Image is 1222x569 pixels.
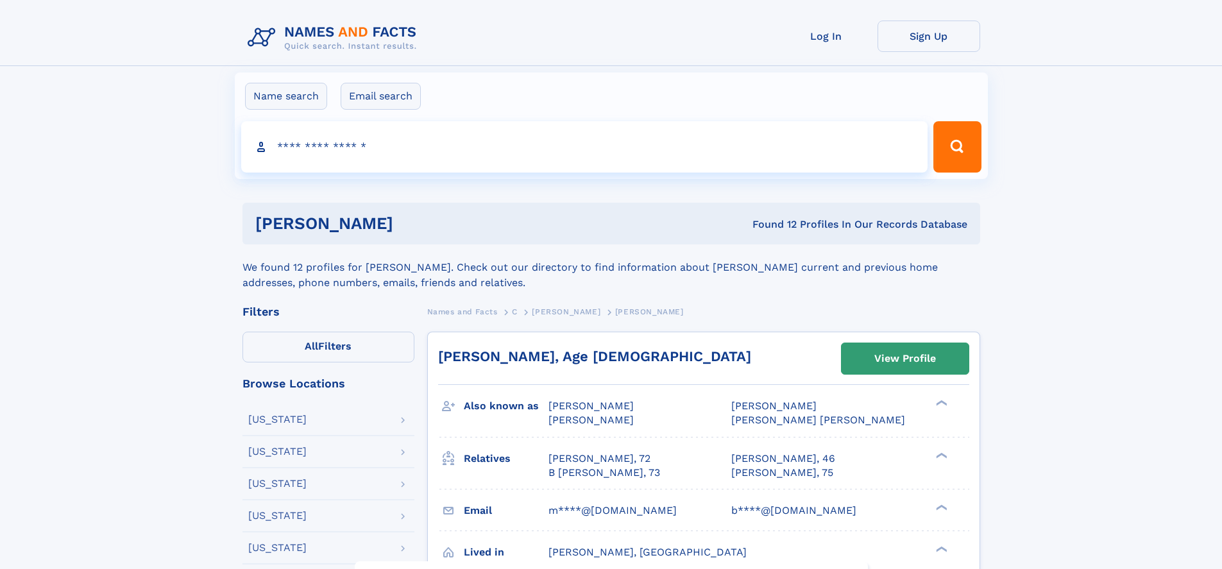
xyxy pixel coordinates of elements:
span: [PERSON_NAME] [615,307,684,316]
h1: [PERSON_NAME] [255,216,573,232]
h3: Lived in [464,541,548,563]
a: Sign Up [878,21,980,52]
div: Found 12 Profiles In Our Records Database [573,217,967,232]
span: [PERSON_NAME] [731,400,817,412]
div: [US_STATE] [248,414,307,425]
div: [US_STATE] [248,479,307,489]
span: [PERSON_NAME] [548,400,634,412]
span: [PERSON_NAME] [548,414,634,426]
div: [US_STATE] [248,446,307,457]
span: [PERSON_NAME], [GEOGRAPHIC_DATA] [548,546,747,558]
div: We found 12 profiles for [PERSON_NAME]. Check out our directory to find information about [PERSON... [242,244,980,291]
a: C [512,303,518,319]
span: C [512,307,518,316]
button: Search Button [933,121,981,173]
label: Filters [242,332,414,362]
div: Filters [242,306,414,318]
label: Email search [341,83,421,110]
a: Names and Facts [427,303,498,319]
div: ❯ [933,451,948,459]
div: ❯ [933,399,948,407]
a: [PERSON_NAME] [532,303,600,319]
span: [PERSON_NAME] [PERSON_NAME] [731,414,905,426]
h3: Relatives [464,448,548,470]
div: [US_STATE] [248,511,307,521]
div: Browse Locations [242,378,414,389]
input: search input [241,121,928,173]
a: View Profile [842,343,969,374]
a: Log In [775,21,878,52]
a: B [PERSON_NAME], 73 [548,466,660,480]
img: Logo Names and Facts [242,21,427,55]
label: Name search [245,83,327,110]
a: [PERSON_NAME], 75 [731,466,833,480]
div: ❯ [933,503,948,511]
div: [US_STATE] [248,543,307,553]
a: [PERSON_NAME], 46 [731,452,835,466]
div: ❯ [933,545,948,553]
a: [PERSON_NAME], 72 [548,452,650,466]
h3: Also known as [464,395,548,417]
span: All [305,340,318,352]
div: View Profile [874,344,936,373]
a: [PERSON_NAME], Age [DEMOGRAPHIC_DATA] [438,348,751,364]
h3: Email [464,500,548,522]
span: [PERSON_NAME] [532,307,600,316]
